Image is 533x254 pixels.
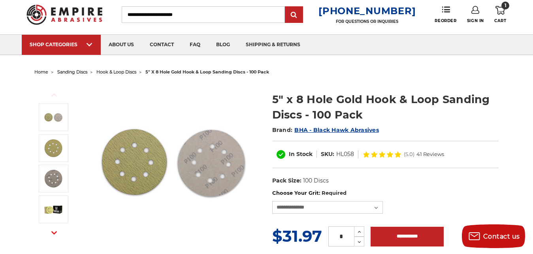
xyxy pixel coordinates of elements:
[182,35,208,55] a: faq
[483,233,520,240] span: Contact us
[101,35,142,55] a: about us
[30,41,93,47] div: SHOP CATEGORIES
[272,92,499,122] h1: 5" x 8 Hole Gold Hook & Loop Sanding Discs - 100 Pack
[96,69,136,75] a: hook & loop discs
[286,7,302,23] input: Submit
[272,177,301,185] dt: Pack Size:
[467,18,484,23] span: Sign In
[303,177,329,185] dd: 100 Discs
[272,226,322,246] span: $31.97
[43,107,63,127] img: 5 inch 8 hole gold velcro disc stack
[404,152,414,157] span: (5.0)
[318,5,416,17] a: [PHONE_NUMBER]
[208,35,238,55] a: blog
[94,83,252,241] img: 5 inch 8 hole gold velcro disc stack
[238,35,308,55] a: shipping & returns
[435,6,456,23] a: Reorder
[501,2,509,9] span: 1
[142,35,182,55] a: contact
[336,150,354,158] dd: HL058
[43,169,63,188] img: velcro backed 8 hole sanding disc
[294,126,379,134] a: BHA - Black Hawk Abrasives
[322,190,347,196] small: Required
[45,87,64,103] button: Previous
[321,150,334,158] dt: SKU:
[145,69,269,75] span: 5" x 8 hole gold hook & loop sanding discs - 100 pack
[57,69,87,75] a: sanding discs
[416,152,444,157] span: 41 Reviews
[494,18,506,23] span: Cart
[289,151,313,158] span: In Stock
[318,19,416,24] p: FOR QUESTIONS OR INQUIRIES
[43,199,63,219] img: 5 in x 8 hole gold hook and loop sanding disc pack
[43,138,63,158] img: 5 inch hook & loop disc 8 VAC Hole
[45,224,64,241] button: Next
[435,18,456,23] span: Reorder
[272,126,293,134] span: Brand:
[272,189,499,197] label: Choose Your Grit:
[34,69,48,75] a: home
[462,224,525,248] button: Contact us
[494,6,506,23] a: 1 Cart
